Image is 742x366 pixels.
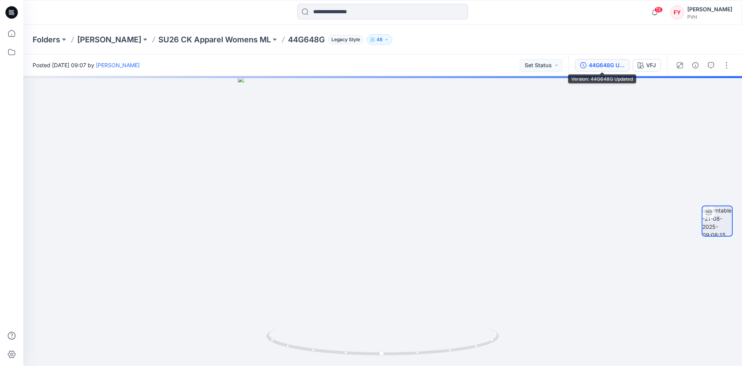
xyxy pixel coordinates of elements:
a: [PERSON_NAME] [77,34,141,45]
p: 44G648G [288,34,325,45]
a: [PERSON_NAME] [96,62,140,68]
button: Details [689,59,702,71]
a: Folders [33,34,60,45]
span: 13 [654,7,663,13]
a: SU26 CK Apparel Womens ML [158,34,271,45]
div: PVH [687,14,732,20]
div: VFJ [646,61,656,70]
button: 44G648G Updated [575,59,629,71]
img: turntable-21-08-2025-09:08:15 [702,206,732,236]
div: 44G648G Updated [589,61,624,70]
span: Legacy Style [328,35,364,44]
div: [PERSON_NAME] [687,5,732,14]
button: VFJ [633,59,661,71]
button: Legacy Style [325,34,364,45]
span: Posted [DATE] 09:07 by [33,61,140,69]
div: FY [670,5,684,19]
p: 48 [376,35,383,44]
button: 48 [367,34,392,45]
